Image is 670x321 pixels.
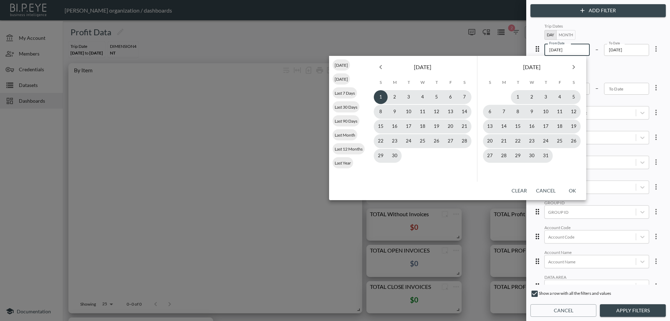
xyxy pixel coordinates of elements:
div: Last 7 Days [333,87,357,99]
button: 13 [444,105,457,119]
button: 21 [457,119,471,133]
button: 12 [430,105,444,119]
button: 6 [483,105,497,119]
button: more [649,229,663,243]
button: 17 [539,119,553,133]
div: [DATE] [333,73,350,85]
button: Clear [508,184,530,197]
button: 23 [388,134,402,148]
span: Saturday [567,75,580,89]
button: 4 [553,90,567,104]
span: Thursday [430,75,443,89]
div: GROUP ID [544,200,649,205]
span: Last 90 Days [333,118,359,124]
div: Agent Manager [544,151,649,156]
button: 14 [497,119,511,133]
button: 1 [374,90,388,104]
button: 11 [553,105,567,119]
button: OK [561,184,583,197]
button: more [649,205,663,219]
span: Tuesday [512,75,524,89]
button: 8 [374,105,388,119]
input: YYYY-MM-DD [604,44,649,56]
span: Tuesday [402,75,415,89]
div: [DATE] [333,59,350,71]
button: 7 [457,90,471,104]
button: more [649,254,663,268]
button: 27 [444,134,457,148]
div: Created Dates [544,62,649,69]
span: [DATE] [333,76,350,82]
button: 3 [402,90,416,104]
button: 17 [402,119,416,133]
button: 25 [416,134,430,148]
button: 13 [483,119,497,133]
span: Friday [553,75,566,89]
button: 28 [497,149,511,163]
div: Last 90 Days [333,115,359,126]
button: Add Filter [530,4,666,17]
span: Wednesday [416,75,429,89]
div: Last Month [333,129,357,140]
button: 11 [416,105,430,119]
button: 3 [539,90,553,104]
button: 14 [457,105,471,119]
button: 28 [457,134,471,148]
div: Account Name [544,250,649,255]
button: Cancel [533,184,558,197]
span: [DATE] [523,62,541,72]
span: Friday [444,75,457,89]
span: Wednesday [526,75,538,89]
button: 24 [539,134,553,148]
button: more [649,130,663,144]
button: 15 [374,119,388,133]
button: Day [544,30,557,40]
button: 22 [374,134,388,148]
button: 16 [525,119,539,133]
div: 2025-06-012025-08-31 [544,23,663,56]
span: Monday [388,75,401,89]
input: YYYY-MM-DD [544,44,590,56]
button: 19 [430,119,444,133]
button: 1 [511,90,525,104]
button: 27 [483,149,497,163]
label: From Date [549,41,565,45]
button: 19 [567,119,581,133]
button: 8 [511,105,525,119]
button: 21 [497,134,511,148]
span: Saturday [458,75,471,89]
button: more [649,180,663,194]
button: 20 [444,119,457,133]
button: more [649,279,663,293]
button: 7 [497,105,511,119]
button: 2 [388,90,402,104]
button: 20 [483,134,497,148]
p: – [595,84,598,92]
div: Last Year [333,157,353,168]
div: TRIP NUMBER [544,126,649,131]
span: Last Month [333,132,357,138]
button: 5 [430,90,444,104]
button: 24 [402,134,416,148]
span: Last 12 Months [333,146,365,152]
button: 31 [539,149,553,163]
button: 10 [402,105,416,119]
div: Trip Dates [544,23,649,30]
button: Next month [567,60,581,74]
button: 25 [553,134,567,148]
div: Show a row with all the filters and values [530,290,666,301]
button: 5 [567,90,581,104]
button: 22 [511,134,525,148]
button: 2 [525,90,539,104]
span: Monday [498,75,510,89]
span: Last 30 Days [333,104,359,110]
button: more [649,105,663,119]
span: Sunday [484,75,496,89]
div: Last 30 Days [333,101,359,112]
button: Apply Filters [600,304,666,317]
button: 9 [388,105,402,119]
button: Previous month [374,60,388,74]
button: more [649,155,663,169]
span: Last Year [333,160,353,166]
span: [DATE] [333,63,350,68]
